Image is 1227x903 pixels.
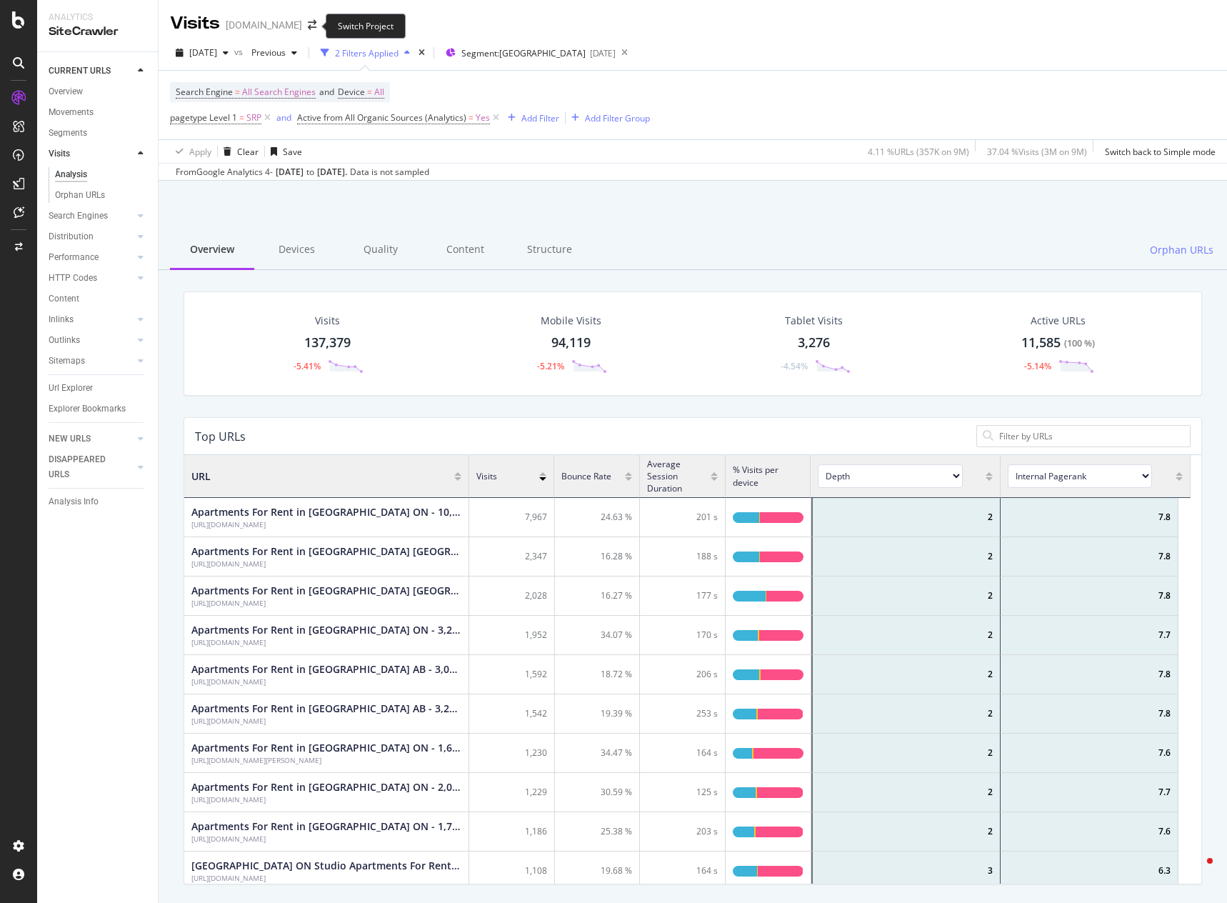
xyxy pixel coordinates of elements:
[49,312,74,327] div: Inlinks
[191,637,461,647] div: Apartments For Rent in Ottawa ON - 3,221 Rentals
[1105,146,1216,158] div: Switch back to Simple mode
[191,584,461,598] div: Apartments For Rent in Vancouver BC - 1,785 Rentals
[239,111,244,124] span: =
[55,167,87,182] div: Analysis
[294,360,321,372] div: -5.41%
[566,109,650,126] button: Add Filter Group
[785,314,843,328] div: Tablet Visits
[1001,694,1178,734] div: 7.8
[218,140,259,163] button: Clear
[811,616,1001,655] div: 2
[554,734,640,773] div: 34.47 %
[49,494,99,509] div: Analysis Info
[818,464,978,488] span: [object Object]
[476,108,490,128] span: Yes
[551,334,591,352] div: 94,119
[1064,337,1095,350] div: ( 100 % )
[49,452,121,482] div: DISAPPEARED URLS
[507,231,591,270] div: Structure
[1031,314,1086,327] span: Active URLs
[590,47,616,59] div: [DATE]
[49,431,134,446] a: NEW URLS
[469,694,555,734] div: 1,542
[49,333,80,348] div: Outlinks
[242,82,316,102] span: All Search Engines
[308,20,316,30] div: arrow-right-arrow-left
[1001,773,1178,812] div: 7.7
[191,469,211,484] span: URL
[502,109,559,126] button: Add Filter
[811,537,1001,577] div: 2
[49,146,70,161] div: Visits
[554,498,640,537] div: 24.63 %
[246,41,303,64] button: Previous
[469,812,555,852] div: 1,186
[338,86,365,98] span: Device
[554,773,640,812] div: 30.59 %
[191,702,461,716] div: Apartments For Rent in Edmonton AB - 3,240 Rentals
[998,429,1184,443] input: Filter by URLs
[49,431,91,446] div: NEW URLS
[170,111,237,124] span: pagetype Level 1
[55,188,148,203] a: Orphan URLs
[254,231,339,270] div: Devices
[811,734,1001,773] div: 2
[170,41,234,64] button: [DATE]
[423,231,507,270] div: Content
[49,354,85,369] div: Sitemaps
[49,64,134,79] a: CURRENT URLS
[868,146,969,158] div: 4.11 % URLs ( 357K on 9M )
[237,146,259,158] div: Clear
[469,111,474,124] span: =
[367,86,372,98] span: =
[1001,852,1178,891] div: 6.3
[49,229,134,244] a: Distribution
[339,231,423,270] div: Quality
[191,716,461,726] div: Apartments For Rent in Edmonton AB - 3,240 Rentals
[811,577,1001,616] div: 2
[476,470,497,482] span: Visits
[189,146,211,158] div: Apply
[1001,655,1178,694] div: 7.8
[49,84,148,99] a: Overview
[49,271,134,286] a: HTTP Codes
[184,498,469,884] div: grid
[469,616,555,655] div: 1,952
[170,231,254,270] div: Overview
[55,167,148,182] a: Analysis
[640,694,726,734] div: 253 s
[521,112,559,124] div: Add Filter
[461,47,586,59] span: Segment: [GEOGRAPHIC_DATA]
[246,46,286,59] span: Previous
[276,111,291,124] div: and
[469,498,1191,884] div: grid
[811,694,1001,734] div: 2
[640,773,726,812] div: 125 s
[49,105,94,120] div: Movements
[235,86,240,98] span: =
[49,381,93,396] div: Url Explorer
[55,188,105,203] div: Orphan URLs
[469,655,555,694] div: 1,592
[537,360,564,372] div: -5.21%
[304,334,351,352] div: 137,379
[191,755,461,765] div: Apartments For Rent in Hamilton ON - 1,671 Rentals
[191,623,461,637] div: Apartments For Rent in Ottawa ON - 3,221 Rentals
[733,464,796,488] span: % Visits per device
[191,873,461,883] div: Toronto ON Studio Apartments For Rent - 991 Rentals
[276,166,304,179] div: [DATE]
[647,458,703,494] span: Average Session Duration
[1001,734,1178,773] div: 7.6
[297,111,466,124] span: Active from All Organic Sources (Analytics)
[1099,140,1216,163] button: Switch back to Simple mode
[49,452,134,482] a: DISAPPEARED URLS
[49,250,134,265] a: Performance
[640,577,726,616] div: 177 s
[469,498,555,537] div: 7,967
[191,677,461,687] div: Apartments For Rent in Calgary AB - 3,002 Rentals
[49,333,134,348] a: Outlinks
[49,401,148,416] a: Explorer Bookmarks
[554,577,640,616] div: 16.27 %
[1001,498,1178,537] div: 7.8
[176,86,233,98] span: Search Engine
